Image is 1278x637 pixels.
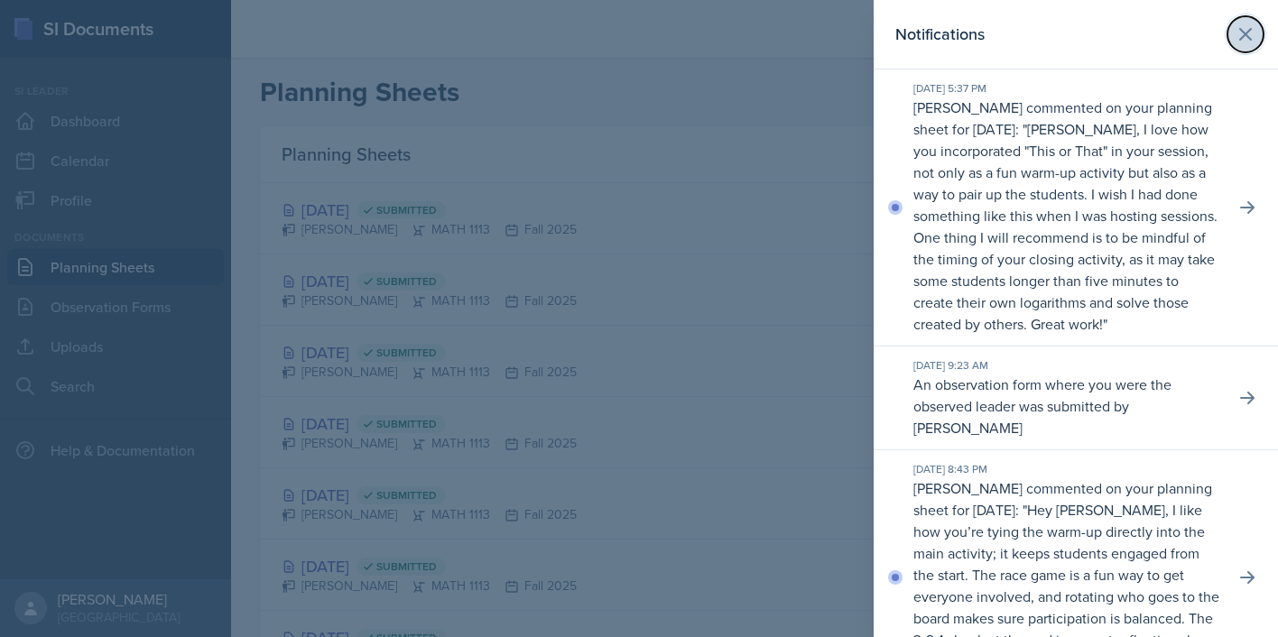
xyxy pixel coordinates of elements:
[913,374,1220,439] p: An observation form where you were the observed leader was submitted by [PERSON_NAME]
[913,461,1220,477] div: [DATE] 8:43 PM
[913,80,1220,97] div: [DATE] 5:37 PM
[913,119,1218,334] p: [PERSON_NAME], I love how you incorporated "This or That" in your session, not only as a fun warm...
[913,357,1220,374] div: [DATE] 9:23 AM
[913,97,1220,335] p: [PERSON_NAME] commented on your planning sheet for [DATE]: " "
[895,22,985,47] h2: Notifications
